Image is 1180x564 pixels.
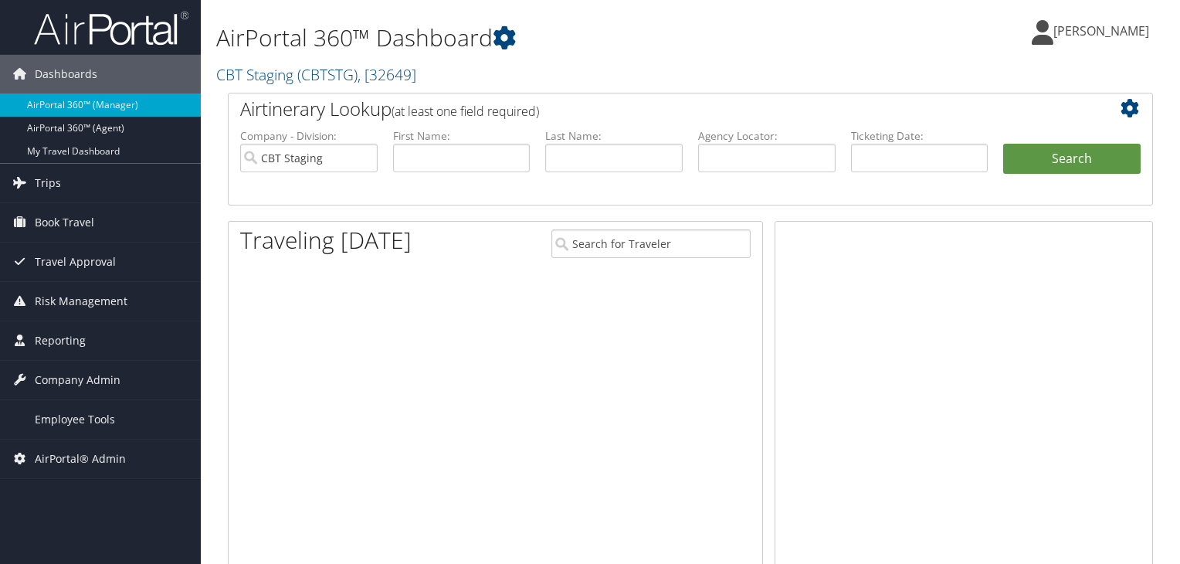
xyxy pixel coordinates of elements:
[545,128,683,144] label: Last Name:
[34,10,188,46] img: airportal-logo.png
[851,128,988,144] label: Ticketing Date:
[240,224,412,257] h1: Traveling [DATE]
[35,164,61,202] span: Trips
[35,55,97,93] span: Dashboards
[1003,144,1141,175] button: Search
[1053,22,1149,39] span: [PERSON_NAME]
[35,321,86,360] span: Reporting
[35,440,126,478] span: AirPortal® Admin
[698,128,836,144] label: Agency Locator:
[35,400,115,439] span: Employee Tools
[240,96,1063,122] h2: Airtinerary Lookup
[35,243,116,281] span: Travel Approval
[392,103,539,120] span: (at least one field required)
[297,64,358,85] span: ( CBTSTG )
[216,22,849,54] h1: AirPortal 360™ Dashboard
[35,282,127,321] span: Risk Management
[35,203,94,242] span: Book Travel
[240,128,378,144] label: Company - Division:
[551,229,751,258] input: Search for Traveler
[393,128,531,144] label: First Name:
[35,361,120,399] span: Company Admin
[358,64,416,85] span: , [ 32649 ]
[1032,8,1165,54] a: [PERSON_NAME]
[216,64,416,85] a: CBT Staging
